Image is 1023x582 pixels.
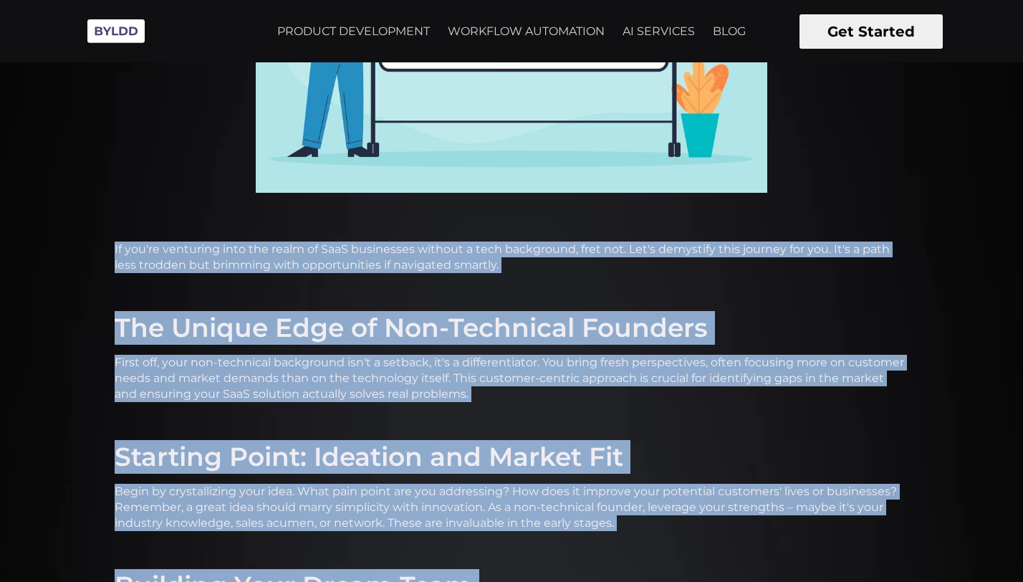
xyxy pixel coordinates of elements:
a: AI SERVICES [614,14,703,49]
img: Byldd - Product Development Company [80,11,152,51]
p: If you're venturing into the realm of SaaS businesses without a tech background, fret not. Let's ... [115,242,908,273]
h2: Starting Point: Ideation and Market Fit [115,440,908,474]
h2: The Unique Edge of Non-Technical Founders [115,311,908,345]
p: Begin by crystallizing your idea. What pain point are you addressing? How does it improve your po... [115,484,908,531]
button: Get Started [799,14,943,49]
a: PRODUCT DEVELOPMENT [269,14,438,49]
a: WORKFLOW AUTOMATION [439,14,613,49]
a: BLOG [704,14,754,49]
p: First off, your non-technical background isn't a setback, it's a differentiator. You bring fresh ... [115,355,908,402]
